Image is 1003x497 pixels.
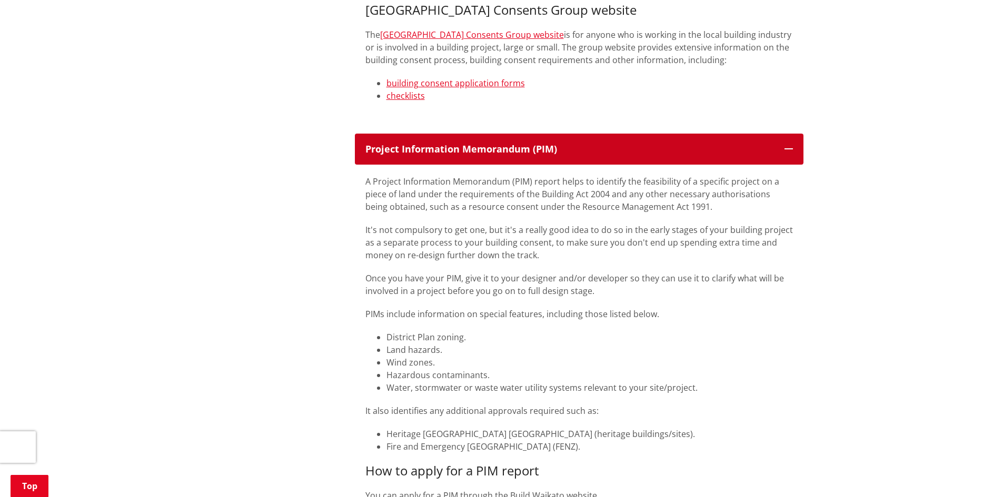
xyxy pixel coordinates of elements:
[386,356,793,369] li: Wind zones.
[365,3,793,18] h3: [GEOGRAPHIC_DATA] Consents Group website
[386,90,425,102] a: checklists
[365,308,793,320] p: PIMs include information on special features, including those listed below.
[11,475,48,497] a: Top
[386,440,793,453] li: Fire and Emergency [GEOGRAPHIC_DATA] (FENZ).
[386,381,793,394] li: Water, stormwater or waste water utility systems relevant to your site/project.
[386,369,793,381] li: Hazardous contaminants.
[365,463,793,479] h3: How to apply for a PIM report
[386,343,793,356] li: Land hazards.
[365,272,793,297] p: Once you have your PIM, give it to your designer and/or developer so they can use it to clarify w...
[365,224,793,261] p: It's not compulsory to get one, but it's a really good idea to do so in the early stages of your ...
[365,28,793,66] p: The is for anyone who is working in the local building industry or is involved in a building proj...
[365,144,774,155] div: Project Information Memorandum (PIM)
[365,404,793,417] p: It also identifies any additional approvals required such as:
[386,77,525,89] a: building consent application forms
[386,331,793,343] li: District Plan zoning.
[380,29,564,40] a: [GEOGRAPHIC_DATA] Consents Group website
[365,175,793,213] p: A Project Information Memorandum (PIM) report helps to identify the feasibility of a specific pro...
[955,453,992,491] iframe: Messenger Launcher
[355,134,803,165] button: Project Information Memorandum (PIM)
[386,428,793,440] li: Heritage [GEOGRAPHIC_DATA] [GEOGRAPHIC_DATA] (heritage buildings/sites).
